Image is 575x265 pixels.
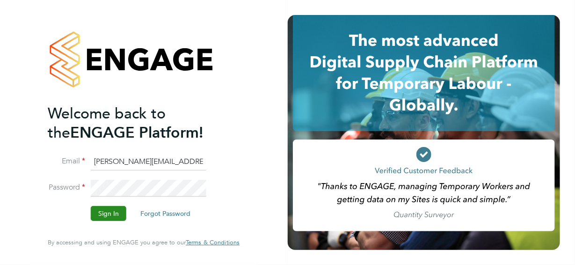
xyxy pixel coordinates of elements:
[186,239,240,246] a: Terms & Conditions
[133,206,198,221] button: Forgot Password
[48,183,85,192] label: Password
[48,238,240,246] span: By accessing and using ENGAGE you agree to our
[186,238,240,246] span: Terms & Conditions
[48,104,230,142] h2: ENGAGE Platform!
[91,154,206,170] input: Enter your work email...
[48,104,166,142] span: Welcome back to the
[91,206,126,221] button: Sign In
[48,156,85,166] label: Email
